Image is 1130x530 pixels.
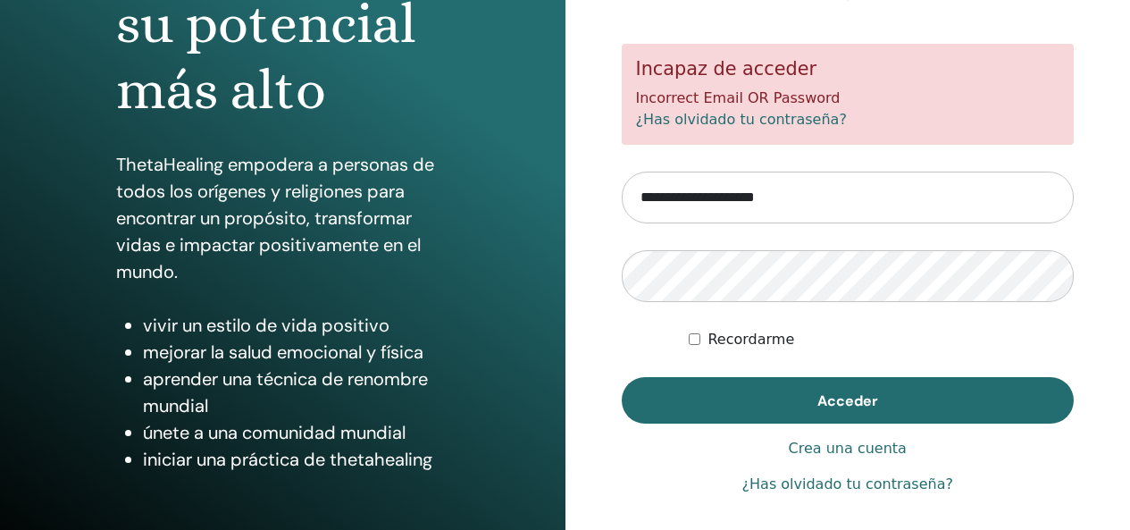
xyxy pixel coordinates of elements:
label: Recordarme [707,329,794,350]
div: Incorrect Email OR Password [622,44,1075,145]
span: Acceder [817,391,878,410]
li: únete a una comunidad mundial [143,419,448,446]
a: Crea una cuenta [789,438,907,459]
li: mejorar la salud emocional y física [143,339,448,366]
li: vivir un estilo de vida positivo [143,312,448,339]
li: aprender una técnica de renombre mundial [143,366,448,419]
p: ThetaHealing empodera a personas de todos los orígenes y religiones para encontrar un propósito, ... [116,151,448,285]
button: Acceder [622,377,1075,424]
li: iniciar una práctica de thetahealing [143,446,448,473]
h5: Incapaz de acceder [636,58,1060,80]
a: ¿Has olvidado tu contraseña? [636,111,847,128]
a: ¿Has olvidado tu contraseña? [742,474,953,495]
div: Mantenerme autenticado indefinidamente o hasta cerrar la sesión manualmente [689,329,1074,350]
